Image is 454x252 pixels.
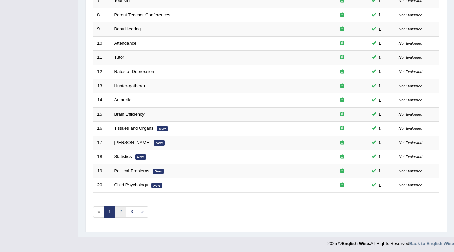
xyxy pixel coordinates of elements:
a: Parent Teacher Conferences [114,12,170,17]
span: You can still take this question [376,167,384,174]
strong: English Wise. [342,241,370,246]
a: Attendance [114,41,137,46]
a: Tutor [114,55,124,60]
span: You can still take this question [376,97,384,104]
td: 16 [93,122,110,136]
small: Not Evaluated [399,112,422,116]
td: 12 [93,65,110,79]
div: Exam occurring question [320,140,364,146]
div: Exam occurring question [320,154,364,160]
td: 8 [93,8,110,22]
span: You can still take this question [376,68,384,75]
em: New [151,183,162,188]
td: 9 [93,22,110,37]
div: Exam occurring question [320,26,364,32]
div: Exam occurring question [320,168,364,174]
span: « [93,206,104,218]
span: You can still take this question [376,26,384,33]
a: 3 [126,206,137,218]
a: Back to English Wise [409,241,454,246]
a: 1 [104,206,115,218]
span: You can still take this question [376,139,384,146]
td: 19 [93,164,110,178]
td: 11 [93,51,110,65]
small: Not Evaluated [399,141,422,145]
em: New [157,126,168,131]
span: You can still take this question [376,153,384,160]
div: Exam occurring question [320,125,364,132]
a: Antarctic [114,97,132,102]
small: Not Evaluated [399,27,422,31]
a: [PERSON_NAME] [114,140,151,145]
td: 14 [93,93,110,108]
small: Not Evaluated [399,98,422,102]
td: 18 [93,150,110,164]
span: You can still take this question [376,182,384,189]
a: Child Psychology [114,182,148,187]
div: Exam occurring question [320,12,364,18]
a: Rates of Depression [114,69,154,74]
td: 17 [93,136,110,150]
td: 20 [93,178,110,193]
div: Exam occurring question [320,40,364,47]
em: New [135,154,146,160]
div: Exam occurring question [320,182,364,188]
small: Not Evaluated [399,169,422,173]
div: Exam occurring question [320,69,364,75]
small: Not Evaluated [399,155,422,159]
em: New [153,169,164,174]
td: 15 [93,107,110,122]
small: Not Evaluated [399,126,422,130]
div: Exam occurring question [320,54,364,61]
span: You can still take this question [376,11,384,18]
a: » [137,206,148,218]
div: 2025 © All Rights Reserved [327,237,454,247]
td: 13 [93,79,110,93]
a: Baby Hearing [114,26,141,31]
div: Exam occurring question [320,111,364,118]
span: You can still take this question [376,40,384,47]
small: Not Evaluated [399,70,422,74]
a: Political Problems [114,168,149,173]
small: Not Evaluated [399,55,422,59]
span: You can still take this question [376,82,384,89]
div: Exam occurring question [320,97,364,103]
em: New [154,140,165,146]
a: Tissues and Organs [114,126,154,131]
a: Statistics [114,154,132,159]
span: You can still take this question [376,54,384,61]
div: Exam occurring question [320,83,364,89]
a: Brain Efficiency [114,112,145,117]
a: Hunter-gatherer [114,83,146,88]
td: 10 [93,36,110,51]
span: You can still take this question [376,125,384,132]
span: You can still take this question [376,111,384,118]
small: Not Evaluated [399,13,422,17]
a: 2 [115,206,126,218]
small: Not Evaluated [399,183,422,187]
small: Not Evaluated [399,84,422,88]
small: Not Evaluated [399,41,422,45]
